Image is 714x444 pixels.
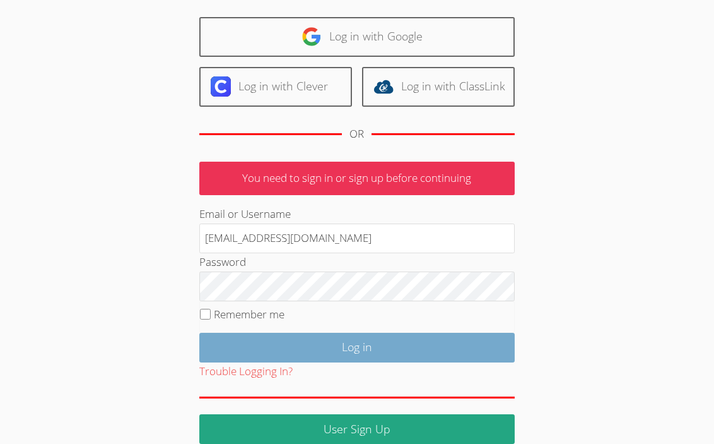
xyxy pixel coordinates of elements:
label: Email or Username [199,207,291,221]
a: Log in with ClassLink [362,67,515,107]
img: google-logo-50288ca7cdecda66e5e0955fdab243c47b7ad437acaf1139b6f446037453330a.svg [301,27,322,47]
a: User Sign Up [199,414,515,444]
a: Log in with Google [199,17,515,57]
div: OR [349,125,364,143]
img: classlink-logo-d6bb404cc1216ec64c9a2012d9dc4662098be43eaf13dc465df04b49fa7ab582.svg [373,76,394,97]
img: clever-logo-6eab21bc6e7a338710f1a6ff85c0baf02591cd810cc4098c63d3a4b26e2feb20.svg [211,76,231,97]
label: Password [199,255,246,269]
label: Remember me [214,307,284,321]
input: Log in [199,333,515,363]
a: Log in with Clever [199,67,352,107]
p: You need to sign in or sign up before continuing [199,162,515,195]
button: Trouble Logging In? [199,363,293,381]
